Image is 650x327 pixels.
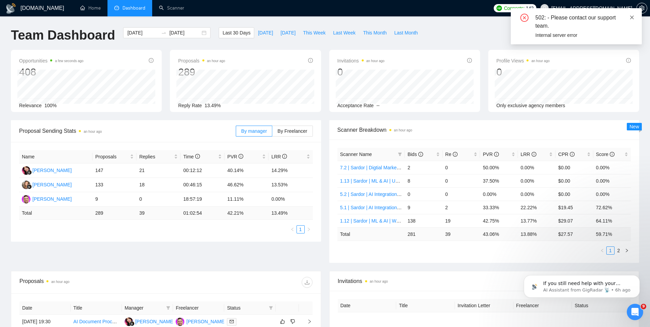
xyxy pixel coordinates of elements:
[92,150,136,163] th: Proposals
[32,167,72,174] div: [PERSON_NAME]
[518,214,555,227] td: 13.77%
[405,214,442,227] td: 138
[21,224,27,229] button: Emoji picker
[340,178,410,184] a: 1.13 | Sardor | ML & AI | US Only
[271,154,287,159] span: LRR
[19,127,236,135] span: Proposal Sending Stats
[443,201,480,214] td: 2
[120,3,132,15] div: Close
[555,227,593,241] td: $ 27.57
[593,187,631,201] td: 0.00%
[207,59,225,63] time: an hour ago
[219,27,254,38] button: Last 30 Days
[19,277,166,288] div: Proposals
[480,187,518,201] td: 0.00%
[136,207,180,220] td: 39
[27,170,32,175] img: gigradar-bm.png
[606,246,615,255] li: 1
[43,224,49,229] button: Start recording
[407,152,423,157] span: Bids
[443,214,480,227] td: 19
[615,246,623,255] li: 2
[222,29,250,37] span: Last 30 Days
[136,192,180,207] td: 0
[531,59,549,63] time: an hour ago
[289,317,297,326] button: dislike
[269,178,313,192] td: 13.53%
[5,11,131,95] div: Dima says…
[225,207,269,220] td: 42.21 %
[480,201,518,214] td: 33.33%
[11,27,115,43] h1: Team Dashboard
[405,227,442,241] td: 281
[178,66,225,79] div: 289
[225,178,269,192] td: 46.62%
[169,29,200,37] input: End date
[161,30,167,35] span: to
[396,299,455,312] th: Title
[122,5,145,11] span: Dashboard
[130,321,134,326] img: gigradar-bm.png
[627,304,643,320] iframe: Intercom live chat
[136,150,180,163] th: Replies
[22,182,72,187] a: NK[PERSON_NAME]
[241,128,267,134] span: By manager
[254,27,277,38] button: [DATE]
[11,126,106,153] div: Our representative will guide you through this process, but unfortunately, I don't know the exact...
[30,99,126,112] div: Will I be able to get everything set up on a single call?
[467,58,472,63] span: info-circle
[5,95,131,122] div: adrianoligarch@gmail.com says…
[22,196,72,201] a: AM[PERSON_NAME]
[518,174,555,187] td: 0.00%
[136,178,180,192] td: 18
[176,317,184,326] img: AM
[630,124,639,129] span: New
[303,29,326,37] span: This Week
[44,103,57,108] span: 100%
[269,163,313,178] td: 14.29%
[30,20,116,59] span: If you still need help with your callback URL or any other issue, I’m here to assist you. Would y...
[514,261,650,309] iframe: Intercom notifications message
[55,59,83,63] time: a few seconds ago
[5,122,112,157] div: Our representative will guide you through this process, but unfortunately, I don't know the exact...
[19,103,42,108] span: Relevance
[19,57,84,65] span: Opportunities
[269,306,273,310] span: filter
[636,5,647,11] a: setting
[418,152,423,157] span: info-circle
[114,5,119,10] span: dashboard
[125,318,174,324] a: NK[PERSON_NAME]
[5,3,16,14] img: logo
[405,161,442,174] td: 2
[329,27,359,38] button: Last Week
[277,128,307,134] span: By Freelancer
[290,319,295,324] span: dislike
[615,247,622,254] a: 2
[521,152,536,157] span: LRR
[239,154,243,159] span: info-circle
[4,3,17,16] button: go back
[555,174,593,187] td: $0.00
[117,221,128,232] button: Send a message…
[340,218,414,224] a: 1.12 | Sardor | ML & AI | Worldwide
[5,187,131,230] div: Dima says…
[92,178,136,192] td: 133
[480,227,518,241] td: 43.06 %
[258,29,273,37] span: [DATE]
[337,227,405,241] td: Total
[496,103,565,108] span: Only exclusive agency members
[92,207,136,220] td: 289
[340,152,372,157] span: Scanner Name
[178,103,202,108] span: Reply Rate
[394,29,418,37] span: Last Month
[305,225,313,233] button: right
[5,158,112,186] div: In any case, you could ask all the necessary questions about setup and requirements on this call ...
[302,280,312,285] span: download
[453,152,458,157] span: info-circle
[337,57,385,65] span: Invitations
[398,152,402,156] span: filter
[280,29,295,37] span: [DATE]
[122,301,173,315] th: Manager
[340,205,423,210] a: 5.1 | Sardor | AI Integration | Worldwide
